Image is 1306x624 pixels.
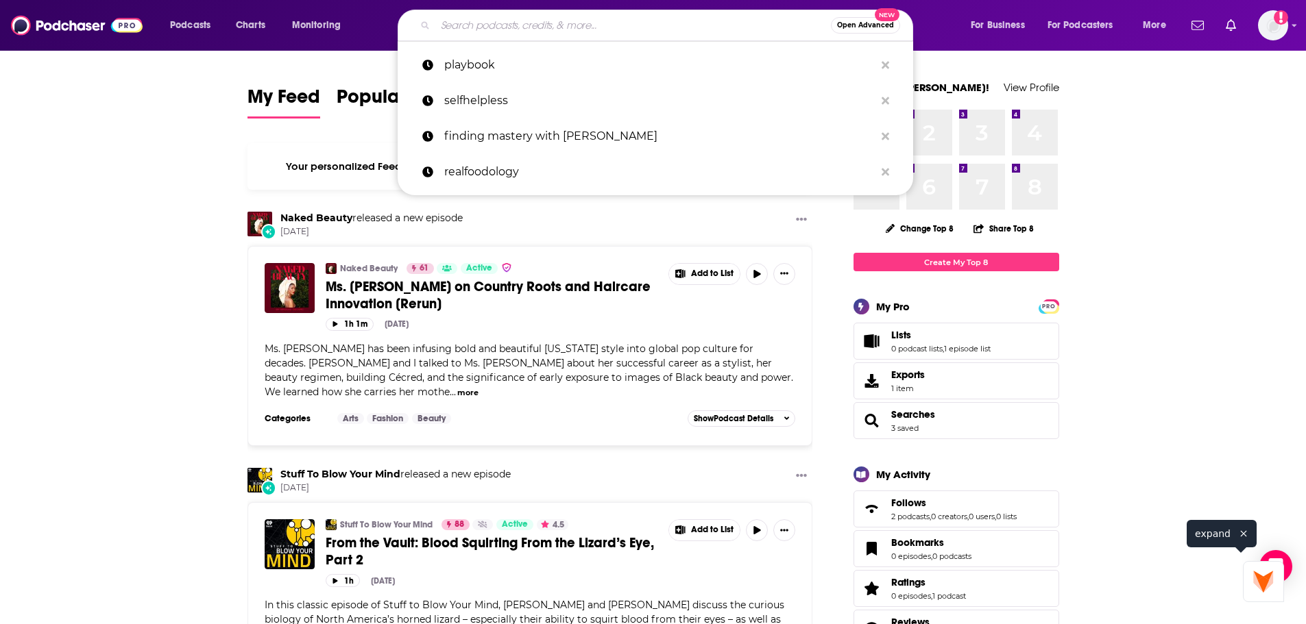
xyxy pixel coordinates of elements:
[943,344,944,353] span: ,
[858,371,886,390] span: Exports
[435,14,831,36] input: Search podcasts, credits, & more...
[326,278,651,312] span: Ms. [PERSON_NAME] on Country Roots and Haircare Innovation [Rerun]
[1258,10,1288,40] span: Logged in as Ashley_Beenen
[837,22,894,29] span: Open Advanced
[444,118,875,154] p: finding mastery with michael
[858,499,886,519] a: Follows
[930,512,931,521] span: ,
[854,81,989,94] a: Welcome [PERSON_NAME]!
[1186,14,1209,37] a: Show notifications dropdown
[326,263,337,274] img: Naked Beauty
[1258,10,1288,40] button: Show profile menu
[444,154,875,190] p: realfoodology
[967,512,969,521] span: ,
[398,154,913,190] a: realfoodology
[944,344,991,353] a: 1 episode list
[1274,10,1288,25] svg: Add a profile image
[854,530,1059,567] span: Bookmarks
[891,576,926,588] span: Ratings
[891,591,931,601] a: 0 episodes
[326,278,659,312] a: Ms. [PERSON_NAME] on Country Roots and Haircare Innovation [Rerun]
[444,47,875,83] p: playbook
[854,570,1059,607] span: Ratings
[261,224,276,239] div: New Episode
[292,16,341,35] span: Monitoring
[247,85,320,116] span: My Feed
[326,574,360,587] button: 1h
[280,212,352,224] a: Naked Beauty
[931,512,967,521] a: 0 creators
[247,143,813,190] div: Your personalized Feed is curated based on the Podcasts, Creators, Users, and Lists that you Follow.
[669,264,740,284] button: Show More Button
[971,16,1025,35] span: For Business
[878,220,963,237] button: Change Top 8
[265,263,315,313] img: Ms. Tina Knowles on Country Roots and Haircare Innovation [Rerun]
[891,329,911,341] span: Lists
[411,10,926,41] div: Search podcasts, credits, & more...
[891,536,944,549] span: Bookmarks
[876,468,930,481] div: My Activity
[891,408,935,421] a: Searches
[407,263,434,274] a: 61
[340,263,398,274] a: Naked Beauty
[876,300,910,313] div: My Pro
[170,16,210,35] span: Podcasts
[891,497,1017,509] a: Follows
[455,518,464,532] span: 88
[1039,14,1133,36] button: open menu
[227,14,274,36] a: Charts
[891,329,991,341] a: Lists
[1041,301,1057,311] a: PRO
[854,402,1059,439] span: Searches
[398,83,913,118] a: selfhelpless
[326,519,337,530] img: Stuff To Blow Your Mind
[961,14,1042,36] button: open menu
[461,263,498,274] a: Active
[858,579,886,598] a: Ratings
[875,8,899,21] span: New
[160,14,228,36] button: open menu
[337,85,453,116] span: Popular Feed
[444,83,875,118] p: selfhelpless
[1143,16,1166,35] span: More
[831,17,900,34] button: Open AdvancedNew
[932,551,971,561] a: 0 podcasts
[280,482,511,494] span: [DATE]
[891,369,925,381] span: Exports
[1133,14,1183,36] button: open menu
[398,47,913,83] a: playbook
[1041,301,1057,312] span: PRO
[326,534,659,569] a: From the Vault: Blood Squirting From the Lizard’s Eye, Part 2
[398,118,913,154] a: finding mastery with [PERSON_NAME]
[537,519,568,530] button: 4.5
[371,576,395,586] div: [DATE]
[995,512,996,521] span: ,
[496,519,533,530] a: Active
[773,263,795,285] button: Show More Button
[265,342,793,398] span: Ms. [PERSON_NAME] has been infusing bold and beautiful [US_STATE] style into global pop culture f...
[1004,81,1059,94] a: View Profile
[691,269,734,279] span: Add to List
[891,423,919,433] a: 3 saved
[280,226,463,238] span: [DATE]
[1220,14,1242,37] a: Show notifications dropdown
[790,212,812,229] button: Show More Button
[973,215,1035,242] button: Share Top 8
[247,212,272,236] img: Naked Beauty
[457,387,479,399] button: more
[1259,550,1292,583] div: Open Intercom Messenger
[11,12,143,38] img: Podchaser - Follow, Share and Rate Podcasts
[265,519,315,569] img: From the Vault: Blood Squirting From the Lizard’s Eye, Part 2
[669,520,740,540] button: Show More Button
[501,262,512,273] img: verified Badge
[247,468,272,492] img: Stuff To Blow Your Mind
[858,539,886,558] a: Bookmarks
[280,212,463,225] h3: released a new episode
[691,525,734,535] span: Add to List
